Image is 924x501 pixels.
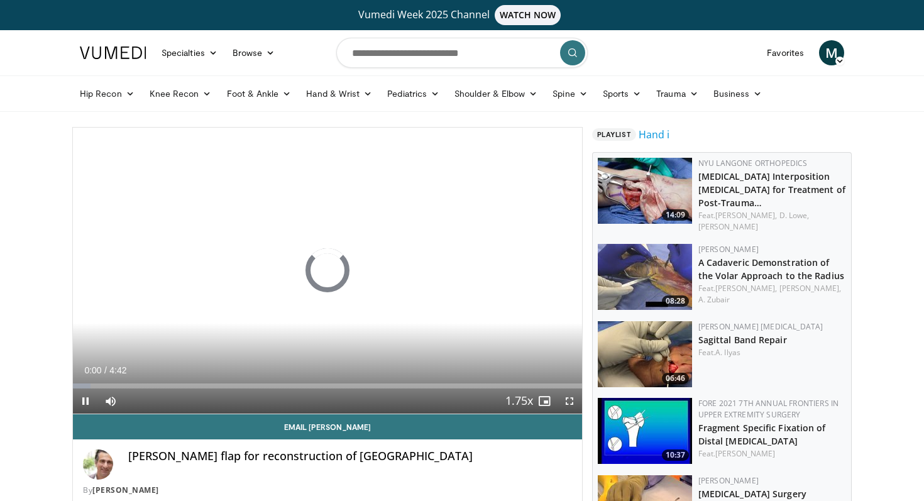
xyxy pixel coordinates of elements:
[598,321,692,387] a: 06:46
[557,388,582,414] button: Fullscreen
[698,294,730,305] a: A. Zubair
[698,221,758,232] a: [PERSON_NAME]
[598,158,692,224] a: 14:09
[698,256,844,282] a: A Cadaveric Demonstration of the Volar Approach to the Radius
[142,81,219,106] a: Knee Recon
[73,128,582,414] video-js: Video Player
[73,414,582,439] a: Email [PERSON_NAME]
[98,388,123,414] button: Mute
[109,365,126,375] span: 4:42
[154,40,225,65] a: Specialties
[598,244,692,310] a: 08:28
[819,40,844,65] a: M
[83,485,572,496] div: By
[715,283,777,294] a: [PERSON_NAME],
[662,295,689,307] span: 08:28
[662,449,689,461] span: 10:37
[82,5,842,25] a: Vumedi Week 2025 ChannelWATCH NOW
[698,210,846,233] div: Feat.
[649,81,706,106] a: Trauma
[698,283,846,306] div: Feat.
[698,244,759,255] a: [PERSON_NAME]
[698,488,806,500] a: [MEDICAL_DATA] Surgery
[73,383,582,388] div: Progress Bar
[72,81,142,106] a: Hip Recon
[380,81,447,106] a: Pediatrics
[662,373,689,384] span: 06:46
[545,81,595,106] a: Spine
[84,365,101,375] span: 0:00
[779,210,810,221] a: D. Lowe,
[128,449,572,463] h4: [PERSON_NAME] flap for reconstruction of [GEOGRAPHIC_DATA]
[698,334,787,346] a: Sagittal Band Repair
[92,485,159,495] a: [PERSON_NAME]
[495,5,561,25] span: WATCH NOW
[595,81,649,106] a: Sports
[73,388,98,414] button: Pause
[698,170,845,209] a: [MEDICAL_DATA] Interposition [MEDICAL_DATA] for Treatment of Post-Trauma…
[698,448,846,460] div: Feat.
[225,40,283,65] a: Browse
[715,448,775,459] a: [PERSON_NAME]
[83,449,113,480] img: Avatar
[715,210,777,221] a: [PERSON_NAME],
[639,127,669,142] a: Hand i
[592,128,636,141] span: Playlist
[662,209,689,221] span: 14:09
[80,47,146,59] img: VuMedi Logo
[598,158,692,224] img: 93331b59-fbb9-4c57-9701-730327dcd1cb.jpg.150x105_q85_crop-smart_upscale.jpg
[698,158,808,168] a: NYU Langone Orthopedics
[698,321,823,332] a: [PERSON_NAME] [MEDICAL_DATA]
[598,398,692,464] img: 919eb891-5331-414c-9ce1-ba0cf9ebd897.150x105_q85_crop-smart_upscale.jpg
[715,347,740,358] a: A. Ilyas
[532,388,557,414] button: Enable picture-in-picture mode
[598,398,692,464] a: 10:37
[598,244,692,310] img: a8086feb-0b6f-42d6-96d7-49e869b0240e.150x105_q85_crop-smart_upscale.jpg
[336,38,588,68] input: Search topics, interventions
[698,347,846,358] div: Feat.
[219,81,299,106] a: Foot & Ankle
[779,283,841,294] a: [PERSON_NAME],
[698,422,826,447] a: Fragment Specific Fixation of Distal [MEDICAL_DATA]
[104,365,107,375] span: /
[299,81,380,106] a: Hand & Wrist
[507,388,532,414] button: Playback Rate
[706,81,770,106] a: Business
[759,40,811,65] a: Favorites
[447,81,545,106] a: Shoulder & Elbow
[698,475,759,486] a: [PERSON_NAME]
[698,398,839,420] a: FORE 2021 7th Annual Frontiers in Upper Extremity Surgery
[598,321,692,387] img: 90296666-1f36-4e4f-abae-c614e14b4cd8.150x105_q85_crop-smart_upscale.jpg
